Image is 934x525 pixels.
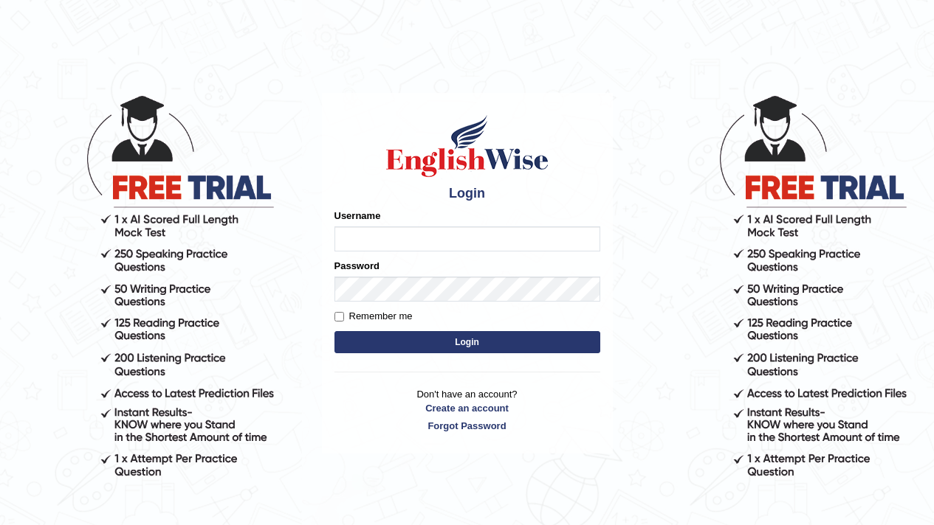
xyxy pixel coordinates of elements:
[334,401,600,415] a: Create an account
[334,331,600,353] button: Login
[334,309,413,324] label: Remember me
[334,387,600,433] p: Don't have an account?
[383,113,552,179] img: Logo of English Wise sign in for intelligent practice with AI
[334,259,380,273] label: Password
[334,187,600,201] h4: Login
[334,419,600,433] a: Forgot Password
[334,209,381,223] label: Username
[334,312,344,321] input: Remember me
